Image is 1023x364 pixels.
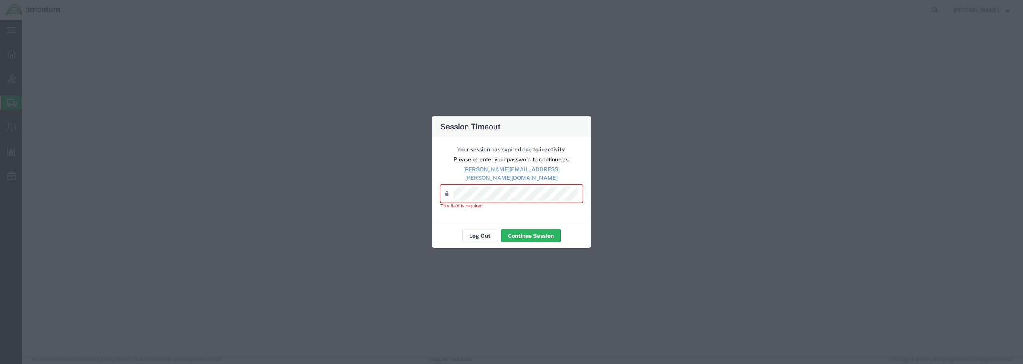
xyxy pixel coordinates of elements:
button: Continue Session [501,229,561,242]
div: This field is required [440,203,583,209]
button: Log Out [462,229,497,242]
p: Your session has expired due to inactivity. [440,145,583,153]
p: [PERSON_NAME][EMAIL_ADDRESS][PERSON_NAME][DOMAIN_NAME] [440,165,583,182]
h4: Session Timeout [440,121,501,132]
p: Please re-enter your password to continue as: [440,155,583,163]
